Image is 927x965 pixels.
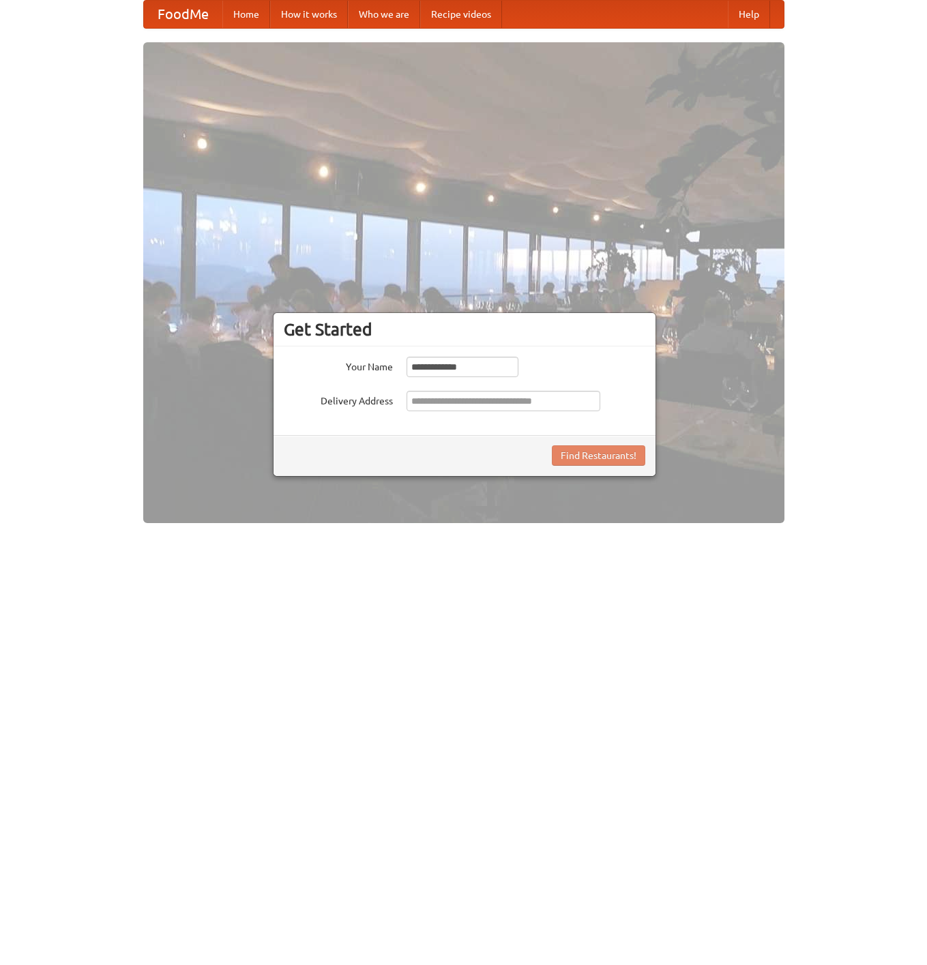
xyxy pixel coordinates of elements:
[270,1,348,28] a: How it works
[348,1,420,28] a: Who we are
[728,1,770,28] a: Help
[222,1,270,28] a: Home
[284,391,393,408] label: Delivery Address
[144,1,222,28] a: FoodMe
[552,445,645,466] button: Find Restaurants!
[284,319,645,340] h3: Get Started
[284,357,393,374] label: Your Name
[420,1,502,28] a: Recipe videos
